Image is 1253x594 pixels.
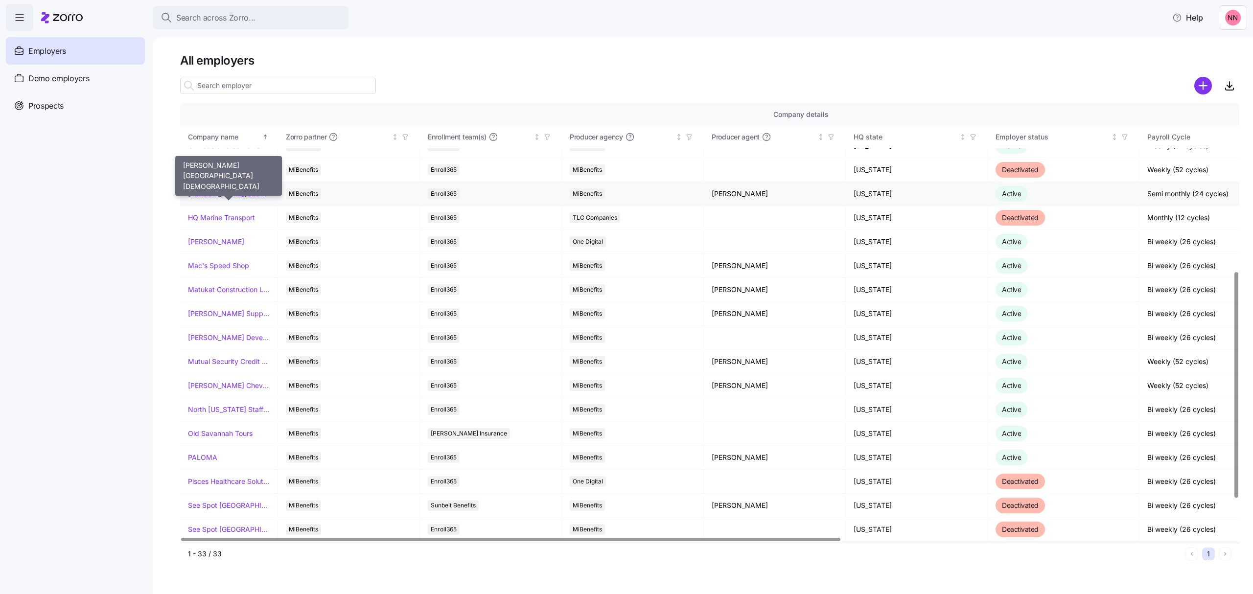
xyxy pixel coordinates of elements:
span: Active [1002,453,1021,461]
span: MiBenefits [573,284,602,295]
input: Search employer [180,78,376,93]
span: MiBenefits [289,356,318,367]
div: Not sorted [959,134,966,140]
td: [US_STATE] [846,518,988,542]
td: [PERSON_NAME] [704,446,846,470]
span: MiBenefits [573,332,602,343]
td: [US_STATE] [846,446,988,470]
td: [US_STATE] [846,350,988,374]
span: Enroll365 [431,524,457,535]
span: Enroll365 [431,404,457,415]
td: [US_STATE] [846,374,988,398]
span: Enroll365 [431,212,457,223]
span: Enroll365 [431,356,457,367]
a: PALOMA [188,453,217,462]
span: Producer agent [712,132,760,142]
a: Mac's Speed Shop [188,261,249,271]
button: Help [1164,8,1211,27]
span: Deactivated [1002,213,1039,222]
a: See Spot [GEOGRAPHIC_DATA] [188,525,270,534]
a: Mutual Security Credit Union [188,357,270,366]
span: Employers [28,45,66,57]
th: Producer agentNot sorted [704,126,846,148]
span: Enroll365 [431,284,457,295]
div: Company name [188,132,260,142]
a: [PERSON_NAME][GEOGRAPHIC_DATA][DEMOGRAPHIC_DATA] [188,189,270,199]
a: Pisces Healthcare Solutions [188,477,270,486]
td: [US_STATE] [846,422,988,446]
td: [US_STATE] [846,398,988,422]
span: TLC Companies [573,212,617,223]
span: Active [1002,357,1021,366]
span: MiBenefits [573,404,602,415]
td: [US_STATE] [846,254,988,278]
a: Grand Fire Protection [188,165,256,175]
span: Active [1002,381,1021,389]
a: [PERSON_NAME] Chevrolet [188,381,270,390]
span: One Digital [573,476,603,487]
span: MiBenefits [289,212,318,223]
td: [US_STATE] [846,326,988,350]
a: North [US_STATE] Staffing [188,405,270,414]
td: [PERSON_NAME] [704,182,846,206]
span: MiBenefits [289,404,318,415]
th: Zorro partnerNot sorted [278,126,420,148]
div: Not sorted [817,134,824,140]
span: MiBenefits [573,524,602,535]
div: Not sorted [1111,134,1118,140]
span: Active [1002,429,1021,437]
span: Zorro partner [286,132,326,142]
span: MiBenefits [573,188,602,199]
span: Demo employers [28,72,90,85]
td: [PERSON_NAME] [704,254,846,278]
a: HQ Marine Transport [188,213,255,223]
span: One Digital [573,236,603,247]
th: Employer statusNot sorted [988,126,1139,148]
span: MiBenefits [573,356,602,367]
a: [PERSON_NAME] Development Corporation [188,333,270,343]
img: 37cb906d10cb440dd1cb011682786431 [1225,10,1241,25]
th: HQ stateNot sorted [846,126,988,148]
a: Matukat Construction LLC [188,285,270,295]
span: Enroll365 [431,308,457,319]
span: MiBenefits [289,332,318,343]
span: MiBenefits [289,284,318,295]
td: [PERSON_NAME] [704,374,846,398]
span: MiBenefits [289,476,318,487]
a: Prospects [6,92,145,119]
td: [PERSON_NAME] [704,278,846,302]
th: Company nameSorted ascending [180,126,278,148]
span: MiBenefits [289,500,318,511]
span: Deactivated [1002,477,1039,485]
span: Search across Zorro... [176,12,255,24]
span: Enroll365 [431,476,457,487]
span: Enrollment team(s) [428,132,487,142]
span: MiBenefits [289,260,318,271]
span: Enroll365 [431,164,457,175]
div: Not sorted [675,134,682,140]
a: [PERSON_NAME] [188,237,244,247]
td: [PERSON_NAME] [704,494,846,518]
th: Producer agencyNot sorted [562,126,704,148]
span: Active [1002,189,1021,198]
span: MiBenefits [289,380,318,391]
div: Not sorted [534,134,540,140]
span: Enroll365 [431,380,457,391]
span: MiBenefits [289,236,318,247]
a: Employers [6,37,145,65]
span: Active [1002,141,1021,150]
div: Sorted ascending [262,134,269,140]
span: Deactivated [1002,165,1039,174]
button: 1 [1202,548,1215,560]
span: Active [1002,405,1021,413]
span: MiBenefits [573,380,602,391]
td: [PERSON_NAME] [704,302,846,326]
span: MiBenefits [573,500,602,511]
td: [US_STATE] [846,158,988,182]
a: Demo employers [6,65,145,92]
span: MiBenefits [573,452,602,463]
span: Active [1002,309,1021,318]
td: [US_STATE] [846,182,988,206]
span: Deactivated [1002,501,1039,509]
span: MiBenefits [289,524,318,535]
